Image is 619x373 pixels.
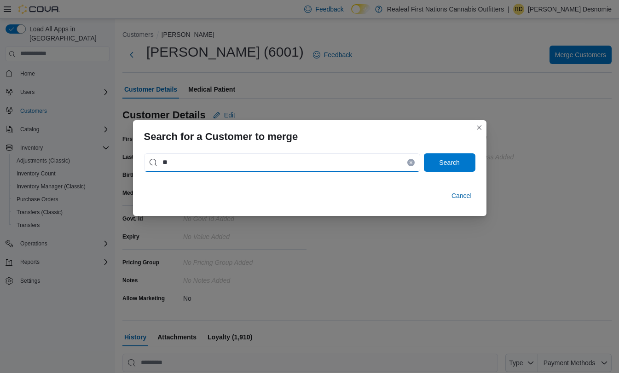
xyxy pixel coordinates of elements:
button: Cancel [448,186,475,205]
button: Closes this modal window [474,122,485,133]
h3: Search for a Customer to merge [144,131,298,142]
button: Search [424,153,475,172]
span: Search [439,158,459,167]
span: Cancel [451,191,472,200]
button: Clear input [407,159,415,166]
